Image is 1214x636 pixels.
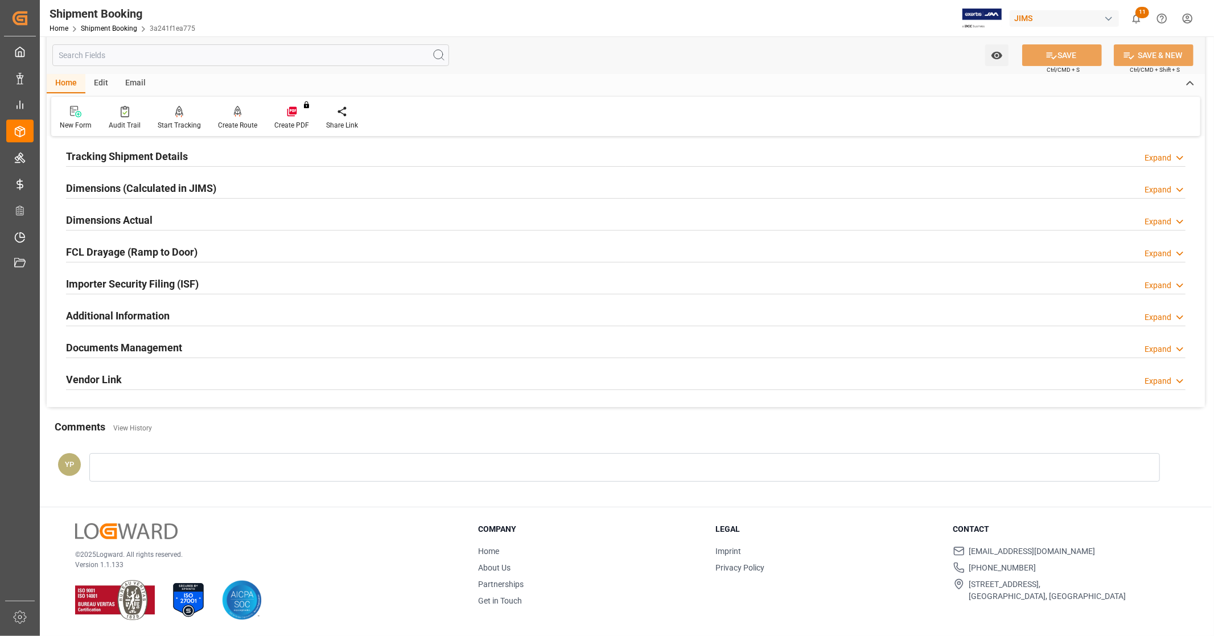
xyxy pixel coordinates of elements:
img: ISO 9001 & ISO 14001 Certification [75,580,155,620]
h2: Importer Security Filing (ISF) [66,276,199,292]
h3: Contact [953,523,1176,535]
div: Start Tracking [158,120,201,130]
div: Home [47,74,85,93]
h2: Comments [55,419,105,434]
div: Expand [1145,311,1171,323]
div: JIMS [1010,10,1119,27]
div: Expand [1145,343,1171,355]
a: Get in Touch [478,596,522,605]
a: Home [478,547,499,556]
button: Help Center [1149,6,1175,31]
div: Expand [1145,375,1171,387]
div: Expand [1145,280,1171,292]
button: SAVE & NEW [1114,44,1194,66]
div: Expand [1145,152,1171,164]
div: New Form [60,120,92,130]
span: [STREET_ADDRESS], [GEOGRAPHIC_DATA], [GEOGRAPHIC_DATA] [969,578,1126,602]
h2: Dimensions Actual [66,212,153,228]
h2: Dimensions (Calculated in JIMS) [66,180,216,196]
span: Ctrl/CMD + Shift + S [1130,65,1180,74]
div: Edit [85,74,117,93]
h2: Vendor Link [66,372,122,387]
p: © 2025 Logward. All rights reserved. [75,549,450,560]
h3: Legal [715,523,939,535]
span: YP [65,460,74,469]
a: Privacy Policy [715,563,764,572]
button: show 11 new notifications [1124,6,1149,31]
div: Expand [1145,248,1171,260]
span: 11 [1135,7,1149,18]
a: Partnerships [478,580,524,589]
span: [EMAIL_ADDRESS][DOMAIN_NAME] [969,545,1096,557]
div: Email [117,74,154,93]
span: [PHONE_NUMBER] [969,562,1036,574]
div: Expand [1145,216,1171,228]
img: Exertis%20JAM%20-%20Email%20Logo.jpg_1722504956.jpg [962,9,1002,28]
a: Home [50,24,68,32]
h3: Company [478,523,701,535]
p: Version 1.1.133 [75,560,450,570]
div: Audit Trail [109,120,141,130]
button: open menu [985,44,1009,66]
img: Logward Logo [75,523,178,540]
h2: Additional Information [66,308,170,323]
h2: FCL Drayage (Ramp to Door) [66,244,197,260]
input: Search Fields [52,44,449,66]
div: Share Link [326,120,358,130]
div: Expand [1145,184,1171,196]
a: Imprint [715,547,741,556]
button: JIMS [1010,7,1124,29]
button: SAVE [1022,44,1102,66]
a: View History [113,424,152,432]
div: Shipment Booking [50,5,195,22]
div: Create Route [218,120,257,130]
img: ISO 27001 Certification [168,580,208,620]
h2: Tracking Shipment Details [66,149,188,164]
a: Shipment Booking [81,24,137,32]
span: Ctrl/CMD + S [1047,65,1080,74]
h2: Documents Management [66,340,182,355]
a: About Us [478,563,511,572]
img: AICPA SOC [222,580,262,620]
